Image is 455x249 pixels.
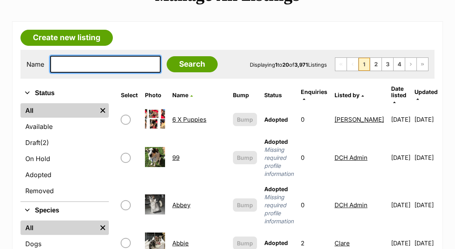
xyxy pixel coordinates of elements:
[370,58,382,71] a: Page 2
[335,92,359,98] span: Listed by
[347,58,358,71] span: Previous page
[264,239,288,246] span: Adopted
[40,138,49,147] span: (2)
[167,56,218,72] input: Search
[335,116,384,123] a: [PERSON_NAME]
[172,116,206,123] a: 6 X Puppies
[388,135,414,181] td: [DATE]
[414,106,438,133] td: [DATE]
[261,86,297,105] th: Status
[335,57,428,71] nav: Pagination
[264,116,288,123] span: Adopted
[264,186,288,192] span: Adopted
[233,151,257,164] button: Bump
[301,88,327,95] span: translation missing: en.admin.listings.index.attributes.enquiries
[20,167,109,182] a: Adopted
[417,58,428,71] a: Last page
[233,113,257,126] button: Bump
[97,103,109,118] a: Remove filter
[335,239,350,247] a: Clare
[405,58,416,71] a: Next page
[20,220,97,235] a: All
[264,138,288,145] span: Adopted
[335,154,367,161] a: DCH Admin
[237,239,253,247] span: Bump
[298,106,331,133] td: 0
[264,193,294,225] span: Missing required profile information
[237,201,253,209] span: Bump
[301,88,327,102] a: Enquiries
[145,147,165,167] img: 99
[142,86,168,105] th: Photo
[172,239,189,247] a: Abbie
[20,184,109,198] a: Removed
[388,106,414,133] td: [DATE]
[282,61,289,68] strong: 20
[414,88,438,102] a: Updated
[388,182,414,229] td: [DATE]
[264,146,294,178] span: Missing required profile information
[145,194,165,214] img: Abbey
[382,58,393,71] a: Page 3
[20,103,97,118] a: All
[20,30,113,46] a: Create new listing
[97,220,109,235] a: Remove filter
[394,58,405,71] a: Page 4
[414,88,438,95] span: Updated
[237,153,253,162] span: Bump
[250,61,327,68] span: Displaying to of Listings
[20,205,109,216] button: Species
[414,135,438,181] td: [DATE]
[391,85,406,98] span: Date listed
[172,154,180,161] a: 99
[275,61,277,68] strong: 1
[20,135,109,150] a: Draft
[118,86,141,105] th: Select
[172,92,188,98] span: Name
[237,115,253,124] span: Bump
[335,92,364,98] a: Listed by
[298,182,331,229] td: 0
[359,58,370,71] span: Page 1
[391,85,406,105] a: Date listed
[27,61,44,68] label: Name
[145,109,165,129] img: 6 X Puppies
[335,201,367,209] a: DCH Admin
[20,151,109,166] a: On Hold
[414,182,438,229] td: [DATE]
[230,86,260,105] th: Bump
[294,61,308,68] strong: 3,971
[20,88,109,98] button: Status
[233,198,257,212] button: Bump
[20,119,109,134] a: Available
[335,58,347,71] span: First page
[172,201,190,209] a: Abbey
[172,92,193,98] a: Name
[298,135,331,181] td: 0
[20,102,109,201] div: Status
